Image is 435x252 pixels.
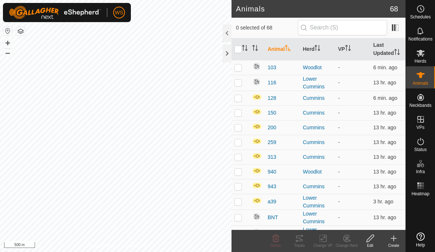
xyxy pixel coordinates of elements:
div: Lower Cummins [303,75,333,91]
th: Last Updated [370,38,406,60]
span: Oct 7, 2025 at 10:08 PM [373,95,397,101]
p-sorticon: Activate to sort [242,46,248,52]
app-display-virtual-paddock-transition: - [338,95,340,101]
img: returning off [252,77,261,86]
span: Oct 7, 2025 at 8:19 AM [373,214,396,220]
span: 0 selected of 68 [236,24,298,32]
span: 313 [268,153,276,161]
img: In Progress [252,109,262,115]
span: Oct 7, 2025 at 8:40 AM [373,80,396,85]
app-display-virtual-paddock-transition: - [338,125,340,130]
div: Cummins [303,139,333,146]
div: Cummins [303,109,333,117]
button: + [3,39,12,48]
span: VPs [416,125,424,130]
div: Change VP [311,243,335,248]
span: 68 [390,3,398,14]
p-sorticon: Activate to sort [252,46,258,52]
span: Animals [413,81,428,85]
span: 150 [268,109,276,117]
span: WS [115,9,123,17]
span: 259 [268,139,276,146]
div: Lower Cummins [303,194,333,210]
th: Herd [300,38,335,60]
app-display-virtual-paddock-transition: - [338,199,340,204]
input: Search (S) [298,20,387,35]
img: In Progress [252,182,262,189]
span: Heatmap [411,192,429,196]
p-sorticon: Activate to sort [314,46,320,52]
img: returning off [252,212,261,221]
span: 128 [268,94,276,102]
span: Oct 7, 2025 at 8:30 AM [373,110,396,116]
div: Cummins [303,183,333,190]
app-display-virtual-paddock-transition: - [338,214,340,220]
span: 116 [268,79,276,87]
a: Privacy Policy [87,242,114,249]
app-display-virtual-paddock-transition: - [338,110,340,116]
span: Help [416,243,425,247]
div: Lower Cummins [303,210,333,225]
a: Help [406,230,435,250]
app-display-virtual-paddock-transition: - [338,139,340,145]
span: Oct 7, 2025 at 8:28 AM [373,139,396,145]
div: Edit [358,243,382,248]
app-display-virtual-paddock-transition: - [338,183,340,189]
img: In Progress [252,123,262,130]
span: Herds [414,59,426,63]
app-display-virtual-paddock-transition: - [338,154,340,160]
a: Contact Us [123,242,145,249]
p-sorticon: Activate to sort [285,46,291,52]
div: Cummins [303,94,333,102]
h2: Animals [236,4,390,13]
img: returning off [252,228,261,237]
app-display-virtual-paddock-transition: - [338,64,340,70]
span: Oct 7, 2025 at 8:29 AM [373,183,396,189]
div: Change Herd [335,243,358,248]
span: Oct 7, 2025 at 8:32 AM [373,154,396,160]
img: In Progress [252,197,262,204]
span: Oct 7, 2025 at 8:22 AM [373,169,396,175]
img: returning off [252,62,261,71]
span: 943 [268,183,276,190]
app-display-virtual-paddock-transition: - [338,80,340,85]
div: Woodlot [303,64,333,71]
span: Oct 7, 2025 at 7:11 PM [373,199,394,204]
img: In Progress [252,153,262,159]
button: Map Layers [16,27,25,36]
button: – [3,48,12,57]
span: Delete [271,244,281,248]
span: 200 [268,124,276,132]
div: Create [382,243,406,248]
span: Infra [416,169,425,174]
div: Cummins [303,124,333,132]
span: Notifications [408,37,432,41]
span: Schedules [410,15,431,19]
p-sorticon: Activate to sort [394,50,400,56]
th: VP [335,38,370,60]
span: Neckbands [409,103,431,108]
img: In Progress [252,138,262,144]
span: Status [414,147,427,152]
div: Cummins [303,153,333,161]
th: Animal [265,38,300,60]
p-sorticon: Activate to sort [345,46,351,52]
img: Gallagher Logo [9,6,101,19]
span: BNT [268,214,278,221]
span: a39 [268,198,276,206]
img: In Progress [252,94,262,100]
img: In Progress [252,168,262,174]
button: Reset Map [3,27,12,35]
span: 103 [268,64,276,71]
span: Oct 7, 2025 at 8:31 AM [373,125,396,130]
app-display-virtual-paddock-transition: - [338,169,340,175]
div: Lower Cummins [303,226,333,241]
div: Woodlot [303,168,333,176]
span: 940 [268,168,276,176]
div: Tracks [288,243,311,248]
span: Oct 7, 2025 at 10:09 PM [373,64,397,70]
